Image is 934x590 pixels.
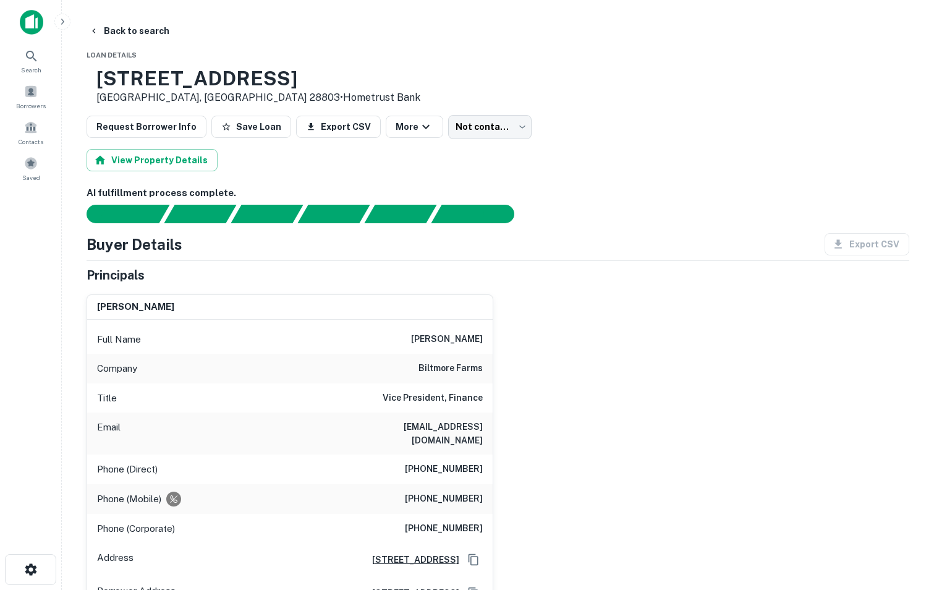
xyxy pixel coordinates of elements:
a: Contacts [4,116,58,149]
div: Documents found, AI parsing details... [231,205,303,223]
h6: [PHONE_NUMBER] [405,462,483,477]
h6: [PERSON_NAME] [411,332,483,347]
p: Address [97,550,134,569]
a: Search [4,44,58,77]
div: Principals found, AI now looking for contact information... [297,205,370,223]
span: Borrowers [16,101,46,111]
h6: AI fulfillment process complete. [87,186,909,200]
button: View Property Details [87,149,218,171]
h6: Vice President, Finance [383,391,483,406]
h6: [PHONE_NUMBER] [405,521,483,536]
a: Borrowers [4,80,58,113]
button: Copy Address [464,550,483,569]
span: Loan Details [87,51,137,59]
p: Email [97,420,121,447]
a: [STREET_ADDRESS] [362,553,459,566]
a: Hometrust Bank [343,92,420,103]
img: capitalize-icon.png [20,10,43,35]
p: [GEOGRAPHIC_DATA], [GEOGRAPHIC_DATA] 28803 • [96,90,420,105]
p: Full Name [97,332,141,347]
button: Save Loan [211,116,291,138]
p: Phone (Mobile) [97,492,161,507]
div: Sending borrower request to AI... [72,205,164,223]
h5: Principals [87,266,145,284]
button: Export CSV [296,116,381,138]
div: Your request is received and processing... [164,205,236,223]
div: AI fulfillment process complete. [431,205,529,223]
button: More [386,116,443,138]
p: Company [97,361,137,376]
p: Phone (Direct) [97,462,158,477]
button: Request Borrower Info [87,116,206,138]
button: Back to search [84,20,174,42]
h6: biltmore farms [418,361,483,376]
p: Title [97,391,117,406]
span: Contacts [19,137,43,147]
div: Not contacted [448,115,532,139]
h6: [EMAIL_ADDRESS][DOMAIN_NAME] [334,420,483,447]
span: Saved [22,173,40,182]
a: Saved [4,152,58,185]
h3: [STREET_ADDRESS] [96,67,420,90]
div: Requests to not be contacted at this number [166,492,181,507]
h4: Buyer Details [87,233,182,255]
h6: [PHONE_NUMBER] [405,492,483,507]
iframe: Chat Widget [872,491,934,550]
span: Search [21,65,41,75]
div: Principals found, still searching for contact information. This may take time... [364,205,436,223]
h6: [PERSON_NAME] [97,300,174,314]
p: Phone (Corporate) [97,521,175,536]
